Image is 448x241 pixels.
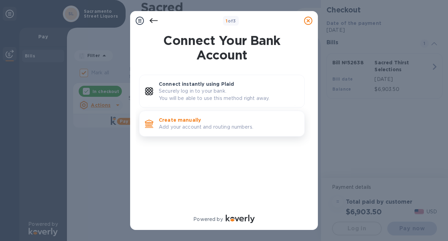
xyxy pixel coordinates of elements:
[159,87,299,102] p: Securely log in to your bank. You will be able to use this method right away.
[193,216,223,223] p: Powered by
[159,117,299,123] p: Create manually
[159,123,299,131] p: Add your account and routing numbers.
[226,215,255,223] img: Logo
[226,18,227,24] span: 1
[226,18,236,24] b: of 3
[136,33,308,62] h1: Connect Your Bank Account
[159,81,299,87] p: Connect instantly using Plaid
